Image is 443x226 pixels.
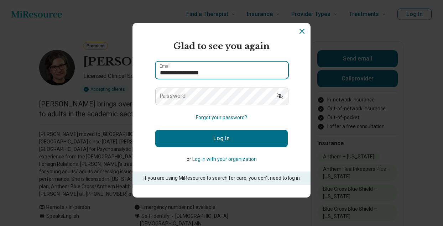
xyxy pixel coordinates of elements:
p: If you are using MiResource to search for care, you don’t need to log in [142,174,301,182]
section: Login Dialog [132,23,311,198]
button: Forgot your password? [196,114,247,121]
label: Email [160,64,171,68]
button: Log In [155,130,288,147]
button: Log in with your organization [192,156,257,163]
h2: Glad to see you again [155,40,288,53]
button: Show password [272,88,288,105]
label: Password [160,93,186,99]
p: or [155,156,288,163]
button: Dismiss [298,27,306,36]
